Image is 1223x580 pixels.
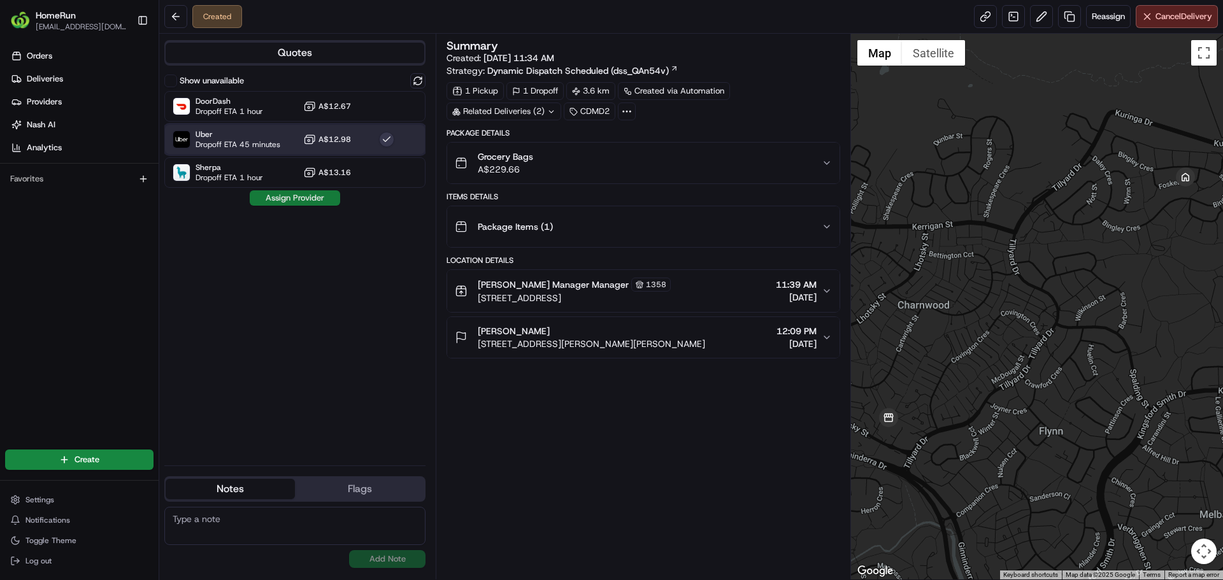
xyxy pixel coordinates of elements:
[776,278,817,291] span: 11:39 AM
[564,103,615,120] div: CDMD2
[10,10,31,31] img: HomeRun
[478,220,553,233] span: Package Items ( 1 )
[33,82,210,95] input: Clear
[1136,5,1218,28] button: CancelDelivery
[173,131,190,148] img: Uber
[5,115,159,135] a: Nash AI
[447,40,498,52] h3: Summary
[36,9,76,22] button: HomeRun
[447,52,554,64] span: Created:
[5,532,154,549] button: Toggle Theme
[318,134,351,145] span: A$12.98
[776,337,817,350] span: [DATE]
[447,103,561,120] div: Related Deliveries (2)
[25,495,54,505] span: Settings
[27,142,62,153] span: Analytics
[447,82,504,100] div: 1 Pickup
[776,291,817,304] span: [DATE]
[295,479,424,499] button: Flags
[447,192,840,202] div: Items Details
[1003,570,1058,579] button: Keyboard shortcuts
[13,186,23,196] div: 📗
[25,535,76,546] span: Toggle Theme
[25,185,97,197] span: Knowledge Base
[1092,11,1125,22] span: Reassign
[1155,11,1212,22] span: Cancel Delivery
[25,515,70,525] span: Notifications
[478,150,533,163] span: Grocery Bags
[250,190,340,206] button: Assign Provider
[166,479,295,499] button: Notes
[447,64,678,77] div: Strategy:
[75,454,99,465] span: Create
[166,43,424,63] button: Quotes
[483,52,554,64] span: [DATE] 11:34 AM
[447,317,839,358] button: [PERSON_NAME][STREET_ADDRESS][PERSON_NAME][PERSON_NAME]12:09 PM[DATE]
[447,143,839,183] button: Grocery BagsA$229.66
[173,164,190,181] img: Sherpa
[27,50,52,62] span: Orders
[776,325,817,337] span: 12:09 PM
[25,556,52,566] span: Log out
[447,128,840,138] div: Package Details
[478,337,705,350] span: [STREET_ADDRESS][PERSON_NAME][PERSON_NAME]
[303,133,351,146] button: A$12.98
[13,13,38,38] img: Nash
[196,162,263,173] span: Sherpa
[478,163,533,176] span: A$229.66
[303,100,351,113] button: A$12.67
[478,325,550,337] span: [PERSON_NAME]
[90,215,154,225] a: Powered byPylon
[5,46,159,66] a: Orders
[487,64,678,77] a: Dynamic Dispatch Scheduled (dss_QAn54v)
[1143,571,1161,578] a: Terms (opens in new tab)
[43,122,209,134] div: Start new chat
[196,96,263,106] span: DoorDash
[566,82,615,100] div: 3.6 km
[854,563,896,579] a: Open this area in Google Maps (opens a new window)
[902,40,965,66] button: Show satellite imagery
[1191,539,1217,564] button: Map camera controls
[217,125,232,141] button: Start new chat
[180,75,244,87] label: Show unavailable
[1191,40,1217,66] button: Toggle fullscreen view
[27,73,63,85] span: Deliveries
[13,51,232,71] p: Welcome 👋
[173,98,190,115] img: DoorDash
[120,185,204,197] span: API Documentation
[318,167,351,178] span: A$13.16
[13,122,36,145] img: 1736555255976-a54dd68f-1ca7-489b-9aae-adbdc363a1c4
[127,216,154,225] span: Pylon
[27,119,55,131] span: Nash AI
[196,106,263,117] span: Dropoff ETA 1 hour
[5,169,154,189] div: Favorites
[5,552,154,570] button: Log out
[478,278,629,291] span: [PERSON_NAME] Manager Manager
[27,96,62,108] span: Providers
[196,139,280,150] span: Dropoff ETA 45 minutes
[447,270,839,312] button: [PERSON_NAME] Manager Manager1358[STREET_ADDRESS]11:39 AM[DATE]
[854,563,896,579] img: Google
[108,186,118,196] div: 💻
[103,180,210,202] a: 💻API Documentation
[1086,5,1131,28] button: Reassign
[478,292,671,304] span: [STREET_ADDRESS]
[5,511,154,529] button: Notifications
[5,92,159,112] a: Providers
[5,69,159,89] a: Deliveries
[196,129,280,139] span: Uber
[5,5,132,36] button: HomeRunHomeRun[EMAIL_ADDRESS][DOMAIN_NAME]
[36,22,127,32] button: [EMAIL_ADDRESS][DOMAIN_NAME]
[447,206,839,247] button: Package Items (1)
[303,166,351,179] button: A$13.16
[857,40,902,66] button: Show street map
[5,138,159,158] a: Analytics
[318,101,351,111] span: A$12.67
[5,491,154,509] button: Settings
[1066,571,1135,578] span: Map data ©2025 Google
[196,173,263,183] span: Dropoff ETA 1 hour
[618,82,730,100] a: Created via Automation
